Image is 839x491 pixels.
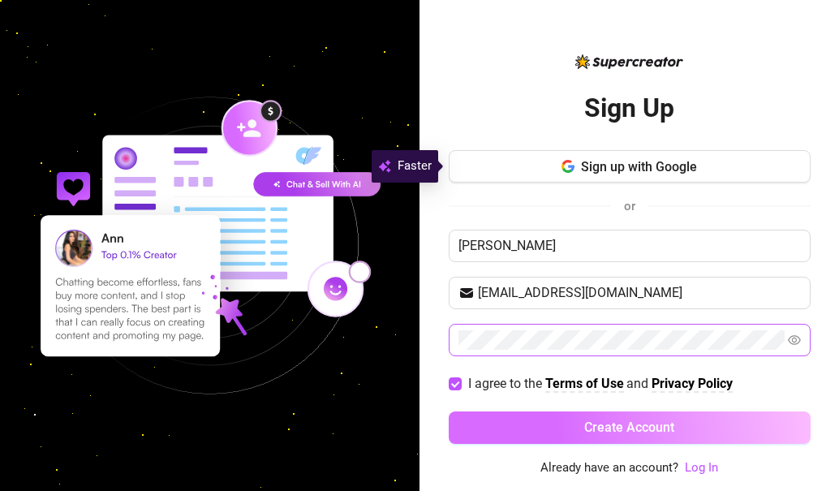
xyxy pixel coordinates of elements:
a: Log In [685,459,718,478]
h2: Sign Up [584,92,674,125]
input: Your email [478,283,801,303]
a: Terms of Use [545,376,624,393]
img: svg%3e [378,157,391,176]
span: Already have an account? [540,459,678,478]
button: Sign up with Google [449,150,811,183]
strong: Terms of Use [545,376,624,391]
button: Create Account [449,411,811,444]
span: Sign up with Google [581,159,697,174]
strong: Privacy Policy [652,376,733,391]
img: logo-BBDzfeDw.svg [575,54,683,69]
span: eye [788,334,801,347]
span: I agree to the [468,376,545,391]
span: Create Account [584,420,674,435]
input: Enter your Name [449,230,811,262]
span: and [626,376,652,391]
span: Faster [398,157,432,176]
a: Log In [685,460,718,475]
span: or [624,199,635,213]
a: Privacy Policy [652,376,733,393]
